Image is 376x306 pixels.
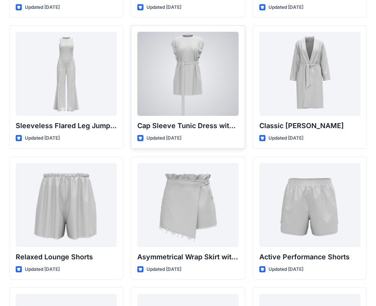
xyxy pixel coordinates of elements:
p: Asymmetrical Wrap Skirt with Ruffle Waist [137,252,238,262]
p: Relaxed Lounge Shorts [16,252,117,262]
p: Updated [DATE] [146,3,181,11]
p: Sleeveless Flared Leg Jumpsuit [16,120,117,131]
p: Updated [DATE] [146,265,181,273]
p: Active Performance Shorts [259,252,360,262]
p: Classic [PERSON_NAME] [259,120,360,131]
p: Updated [DATE] [269,265,303,273]
p: Updated [DATE] [146,134,181,142]
a: Relaxed Lounge Shorts [16,163,117,247]
a: Classic Terry Robe [259,32,360,116]
a: Asymmetrical Wrap Skirt with Ruffle Waist [137,163,238,247]
p: Updated [DATE] [269,3,303,11]
p: Updated [DATE] [25,265,60,273]
a: Sleeveless Flared Leg Jumpsuit [16,32,117,116]
p: Updated [DATE] [269,134,303,142]
p: Cap Sleeve Tunic Dress with Belt [137,120,238,131]
a: Cap Sleeve Tunic Dress with Belt [137,32,238,116]
p: Updated [DATE] [25,134,60,142]
a: Active Performance Shorts [259,163,360,247]
p: Updated [DATE] [25,3,60,11]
